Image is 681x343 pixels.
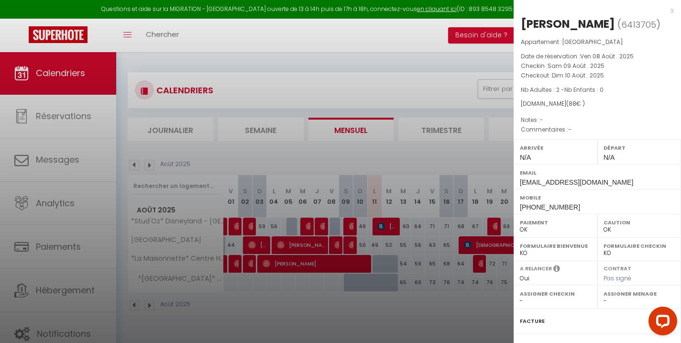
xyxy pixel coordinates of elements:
[520,168,675,177] label: Email
[520,265,552,273] label: A relancer
[520,218,591,227] label: Paiement
[564,86,604,94] span: Nb Enfants : 0
[566,100,585,108] span: ( € )
[521,61,674,71] p: Checkin :
[604,265,631,271] label: Contrat
[562,38,623,46] span: [GEOGRAPHIC_DATA]
[520,316,545,326] label: Facture
[604,154,615,161] span: N/A
[521,37,674,47] p: Appartement :
[520,289,591,299] label: Assigner Checkin
[520,154,531,161] span: N/A
[604,289,675,299] label: Assigner Menage
[568,125,571,133] span: -
[553,265,560,275] i: Sélectionner OUI si vous souhaiter envoyer les séquences de messages post-checkout
[604,274,631,282] span: Pas signé
[520,203,580,211] span: [PHONE_NUMBER]
[552,71,604,79] span: Dim 10 Août . 2025
[521,16,615,32] div: [PERSON_NAME]
[521,115,674,125] p: Notes :
[621,19,656,31] span: 6413705
[520,178,633,186] span: [EMAIL_ADDRESS][DOMAIN_NAME]
[520,143,591,153] label: Arrivée
[617,18,660,31] span: ( )
[604,218,675,227] label: Caution
[569,100,576,108] span: 88
[521,100,674,109] div: [DOMAIN_NAME]
[604,241,675,251] label: Formulaire Checkin
[548,62,604,70] span: Sam 09 Août . 2025
[521,71,674,80] p: Checkout :
[520,241,591,251] label: Formulaire Bienvenue
[520,193,675,202] label: Mobile
[580,52,634,60] span: Ven 08 Août . 2025
[540,116,543,124] span: -
[641,303,681,343] iframe: LiveChat chat widget
[521,125,674,134] p: Commentaires :
[521,52,674,61] p: Date de réservation :
[514,5,674,16] div: x
[521,86,604,94] span: Nb Adultes : 2 -
[604,143,675,153] label: Départ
